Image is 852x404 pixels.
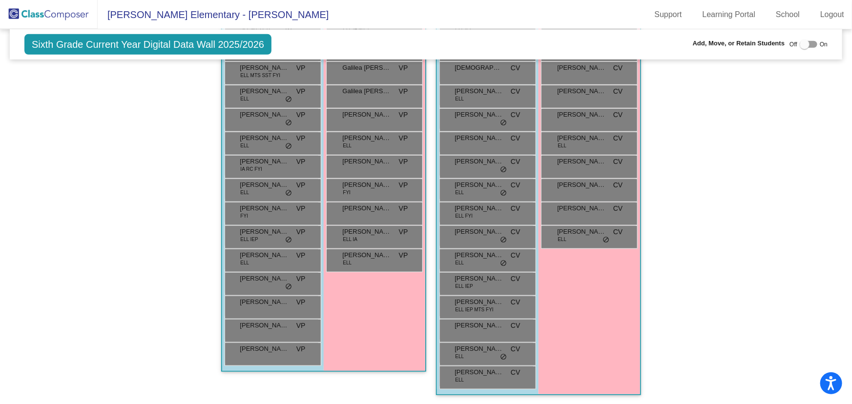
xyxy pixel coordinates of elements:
[456,95,464,102] span: ELL
[343,189,351,196] span: FYI
[240,274,289,283] span: [PERSON_NAME]
[500,236,507,244] span: do_not_disturb_alt
[456,353,464,360] span: ELL
[511,227,520,237] span: CV
[455,321,504,330] span: [PERSON_NAME]
[286,119,292,127] span: do_not_disturb_alt
[456,306,494,313] span: ELL IEP MTS FYI
[241,212,249,220] span: FYI
[240,344,289,354] span: [PERSON_NAME]
[511,321,520,331] span: CV
[296,203,306,214] span: VP
[241,95,249,102] span: ELL
[455,297,504,307] span: [PERSON_NAME]
[240,227,289,237] span: [PERSON_NAME]
[286,189,292,197] span: do_not_disturb_alt
[343,180,392,190] span: [PERSON_NAME]
[286,283,292,291] span: do_not_disturb_alt
[399,110,408,120] span: VP
[613,63,623,73] span: CV
[399,63,408,73] span: VP
[241,72,281,79] span: ELL MTS SST FYI
[511,133,520,143] span: CV
[343,110,392,120] span: [PERSON_NAME]
[456,212,473,220] span: ELL FYI
[343,236,358,243] span: ELL IA
[343,227,392,237] span: [PERSON_NAME]
[455,274,504,283] span: [PERSON_NAME]
[296,344,306,354] span: VP
[790,40,797,49] span: Off
[456,283,473,290] span: ELL IEP
[399,133,408,143] span: VP
[296,227,306,237] span: VP
[558,227,606,237] span: [PERSON_NAME]
[455,157,504,166] span: [PERSON_NAME] [PERSON_NAME]
[500,166,507,174] span: do_not_disturb_alt
[399,203,408,214] span: VP
[240,250,289,260] span: [PERSON_NAME] [PERSON_NAME]
[511,157,520,167] span: CV
[399,250,408,261] span: VP
[343,142,352,149] span: ELL
[613,157,623,167] span: CV
[820,40,828,49] span: On
[511,274,520,284] span: CV
[500,260,507,267] span: do_not_disturb_alt
[695,7,764,22] a: Learning Portal
[511,180,520,190] span: CV
[613,180,623,190] span: CV
[241,142,249,149] span: ELL
[647,7,690,22] a: Support
[558,63,606,73] span: [PERSON_NAME]
[558,133,606,143] span: [PERSON_NAME]
[343,86,392,96] span: Galilea [PERSON_NAME]
[296,157,306,167] span: VP
[455,344,504,354] span: [PERSON_NAME]
[511,297,520,307] span: CV
[511,203,520,214] span: CV
[399,227,408,237] span: VP
[500,353,507,361] span: do_not_disturb_alt
[500,189,507,197] span: do_not_disturb_alt
[240,86,289,96] span: [PERSON_NAME]
[296,297,306,307] span: VP
[343,250,392,260] span: [PERSON_NAME] [PERSON_NAME]
[343,63,392,73] span: Galilea [PERSON_NAME]
[455,227,504,237] span: [PERSON_NAME]
[455,367,504,377] span: [PERSON_NAME]
[613,86,623,97] span: CV
[240,203,289,213] span: [PERSON_NAME]
[511,250,520,261] span: CV
[456,189,464,196] span: ELL
[812,7,852,22] a: Logout
[296,321,306,331] span: VP
[241,259,249,266] span: ELL
[768,7,808,22] a: School
[399,180,408,190] span: VP
[500,119,507,127] span: do_not_disturb_alt
[455,203,504,213] span: [PERSON_NAME]
[558,203,606,213] span: [PERSON_NAME]
[613,227,623,237] span: CV
[511,63,520,73] span: CV
[241,236,258,243] span: ELL IEP
[240,297,289,307] span: [PERSON_NAME]
[613,203,623,214] span: CV
[613,110,623,120] span: CV
[511,344,520,354] span: CV
[558,110,606,120] span: [PERSON_NAME]
[296,86,306,97] span: VP
[455,133,504,143] span: [PERSON_NAME]
[98,7,329,22] span: [PERSON_NAME] Elementary - [PERSON_NAME]
[296,133,306,143] span: VP
[511,110,520,120] span: CV
[455,86,504,96] span: [PERSON_NAME]
[558,157,606,166] span: [PERSON_NAME]
[558,180,606,190] span: [PERSON_NAME]
[240,63,289,73] span: [PERSON_NAME]
[603,236,610,244] span: do_not_disturb_alt
[456,376,464,384] span: ELL
[286,96,292,103] span: do_not_disturb_alt
[455,110,504,120] span: [PERSON_NAME]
